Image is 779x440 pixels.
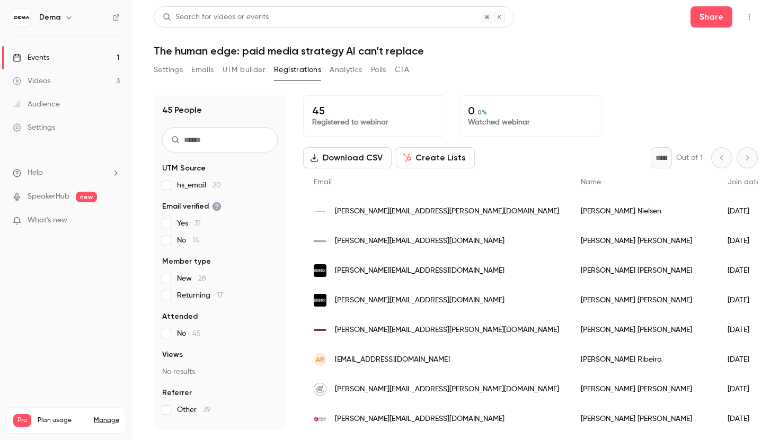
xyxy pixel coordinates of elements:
h6: Dema [39,12,60,23]
img: Dema [13,9,30,26]
button: Settings [154,61,183,78]
a: SpeakerHub [28,191,69,202]
span: [EMAIL_ADDRESS][DOMAIN_NAME] [335,354,450,365]
span: [PERSON_NAME][EMAIL_ADDRESS][PERSON_NAME][DOMAIN_NAME] [335,384,559,395]
div: [PERSON_NAME] [PERSON_NAME] [570,404,717,434]
span: 28 [198,275,206,282]
span: Other [177,405,211,415]
button: Emails [191,61,214,78]
img: victoriabeckham.com [314,205,326,218]
span: Pro [13,414,31,427]
img: hoodrichuk.com [314,294,326,307]
img: hoodrichuk.com [314,264,326,277]
span: No [177,328,201,339]
p: Out of 1 [676,152,703,163]
span: 39 [203,406,211,414]
span: What's new [28,215,67,226]
div: [PERSON_NAME] [PERSON_NAME] [570,226,717,256]
span: 45 [192,330,201,337]
span: [PERSON_NAME][EMAIL_ADDRESS][DOMAIN_NAME] [335,236,504,247]
span: Help [28,167,43,178]
div: [DATE] [717,404,771,434]
span: Email [314,178,332,186]
iframe: Noticeable Trigger [107,216,120,226]
span: 31 [194,220,201,227]
div: Search for videos or events [163,12,269,23]
button: CTA [395,61,409,78]
button: Download CSV [303,147,392,168]
p: No results [162,366,278,377]
div: [DATE] [717,196,771,226]
p: 45 [312,104,437,117]
div: [DATE] [717,374,771,404]
div: [PERSON_NAME] [PERSON_NAME] [570,374,717,404]
h1: The human edge: paid media strategy AI can’t replace [154,44,758,57]
button: Share [691,6,732,28]
span: hs_email [177,180,221,191]
div: Settings [13,122,55,133]
div: [PERSON_NAME] [PERSON_NAME] [570,315,717,345]
span: 17 [217,292,223,299]
span: [PERSON_NAME][EMAIL_ADDRESS][DOMAIN_NAME] [335,265,504,276]
a: Manage [94,416,119,425]
span: Views [162,349,183,360]
span: Referrer [162,388,192,398]
span: Yes [177,218,201,229]
img: farmhouse.agency [314,240,326,243]
div: [DATE] [717,256,771,285]
span: 14 [192,237,199,244]
span: No [177,235,199,246]
div: [PERSON_NAME] Ribeiro [570,345,717,374]
span: Name [581,178,601,186]
div: [DATE] [717,226,771,256]
span: 20 [213,182,221,189]
div: Audience [13,99,60,110]
div: [DATE] [717,345,771,374]
span: [PERSON_NAME][EMAIL_ADDRESS][DOMAIN_NAME] [335,414,504,425]
span: AR [316,355,324,364]
span: Email verified [162,201,222,212]
li: help-dropdown-opener [13,167,120,178]
button: Analytics [330,61,362,78]
button: Polls [371,61,386,78]
span: 0 % [477,109,487,116]
button: Create Lists [396,147,475,168]
div: [PERSON_NAME] [PERSON_NAME] [570,285,717,315]
button: UTM builder [223,61,265,78]
div: [DATE] [717,315,771,345]
span: UTM Source [162,163,206,174]
span: Returning [177,290,223,301]
section: facet-groups [162,163,278,415]
img: matsmart.se [314,329,326,331]
span: Attended [162,311,198,322]
span: Join date [728,178,760,186]
img: childrensalon.com [314,383,326,396]
span: [PERSON_NAME][EMAIL_ADDRESS][DOMAIN_NAME] [335,295,504,306]
button: Registrations [274,61,321,78]
div: [PERSON_NAME] [PERSON_NAME] [570,256,717,285]
p: Watched webinar [468,117,593,128]
span: [PERSON_NAME][EMAIL_ADDRESS][PERSON_NAME][DOMAIN_NAME] [335,325,559,336]
span: Member type [162,256,211,267]
p: 0 [468,104,593,117]
div: [PERSON_NAME] Nielsen [570,196,717,226]
div: Events [13,52,49,63]
span: new [76,192,97,202]
p: Registered to webinar [312,117,437,128]
div: [DATE] [717,285,771,315]
span: [PERSON_NAME][EMAIL_ADDRESS][PERSON_NAME][DOMAIN_NAME] [335,206,559,217]
div: Videos [13,76,50,86]
h1: 45 People [162,104,202,116]
img: kilandsmattor.se [314,412,326,425]
span: Plan usage [38,416,87,425]
span: New [177,273,206,284]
